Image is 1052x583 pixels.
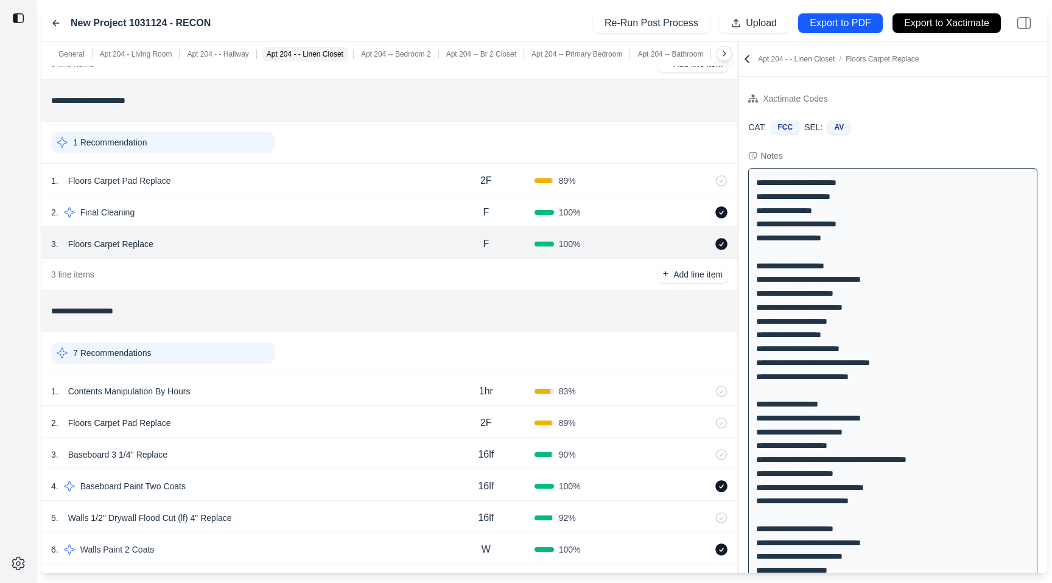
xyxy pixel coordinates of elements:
p: Contents Manipulation By Hours [63,383,195,400]
p: Apt 204 - - Linen Closet [758,54,919,64]
p: Export to Xactimate [904,16,989,30]
p: Upload [746,16,777,30]
p: Apt 204 -- Primary Bedroom [531,49,622,59]
p: 3 . [51,238,58,250]
label: New Project 1031124 - RECON [71,16,211,30]
p: Apt 204 -- Bathroom [637,49,703,59]
span: 92 % [559,512,576,524]
p: Baseboard Paint Two Coats [75,478,191,495]
p: 1 Recommendation [73,136,147,148]
span: 100 % [559,238,581,250]
button: Re-Run Post Process [593,13,710,33]
p: Walls 1/2'' Drywall Flood Cut (lf) 4" Replace [63,509,237,526]
span: 100 % [559,543,581,556]
p: 1 . [51,385,58,397]
p: Apt 204 - - Hallway [187,49,248,59]
p: Baseboard 3 1/4'' Replace [63,446,172,463]
div: FCC [771,120,799,134]
p: Apt 204 -- Bedroom 2 [361,49,431,59]
p: 3 . [51,449,58,461]
p: Apt 204 -- Br 2 Closet [446,49,516,59]
p: 16lf [478,511,494,525]
span: 83 % [559,385,576,397]
span: 89 % [559,417,576,429]
p: 2 . [51,206,58,218]
p: Apt 204 - Living Room [100,49,172,59]
div: AV [827,120,850,134]
p: 6 . [51,543,58,556]
p: 16lf [478,447,494,462]
span: 89 % [559,175,576,187]
p: SEL: [804,121,822,133]
span: 90 % [559,449,576,461]
span: 100 % [559,206,581,218]
p: F [483,237,489,251]
button: Export to PDF [798,13,883,33]
p: 16lf [478,479,494,494]
p: Final Cleaning [75,204,140,221]
p: 1 . [51,175,58,187]
p: Walls Paint 2 Coats [75,541,160,558]
p: F [483,205,489,220]
p: CAT: [748,121,766,133]
span: 100 % [559,480,581,492]
p: 2F [480,173,492,188]
p: Floors Carpet Replace [63,236,158,253]
img: right-panel.svg [1011,10,1037,37]
p: Add line item [673,268,723,281]
button: +Add line item [658,266,728,283]
div: Xactimate Codes [763,91,828,106]
button: Export to Xactimate [892,13,1001,33]
img: toggle sidebar [12,12,24,24]
p: General [58,49,85,59]
p: 7 Recommendations [73,347,151,359]
button: Upload [720,13,788,33]
p: Floors Carpet Pad Replace [63,414,176,431]
p: + [663,267,668,281]
span: Floors Carpet Replace [846,55,919,63]
div: Notes [760,150,783,162]
p: Apt 204 - - Linen Closet [267,49,343,59]
p: 3 line items [51,268,94,281]
span: / [835,55,846,63]
p: Floors Carpet Pad Replace [63,172,176,189]
p: Re-Run Post Process [605,16,698,30]
p: 2 . [51,417,58,429]
p: W [482,542,491,557]
p: 1hr [479,384,493,399]
p: 2F [480,416,492,430]
p: 4 . [51,480,58,492]
p: 5 . [51,512,58,524]
p: Export to PDF [810,16,871,30]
